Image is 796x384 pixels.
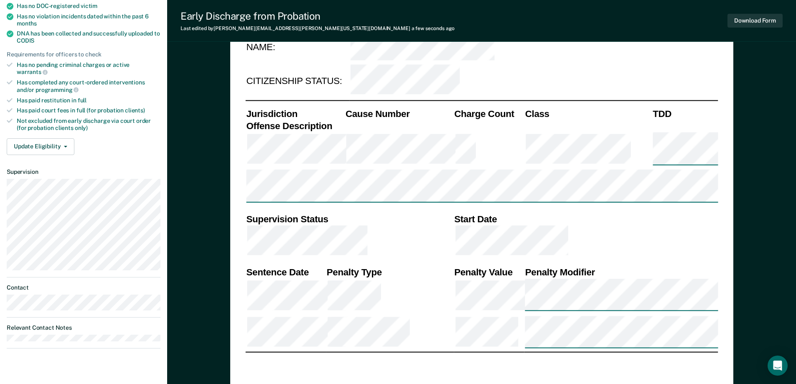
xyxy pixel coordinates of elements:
dt: Relevant Contact Notes [7,324,160,331]
span: warrants [17,69,48,75]
span: programming [36,86,79,93]
div: Has paid restitution in [17,97,160,104]
th: TDD [652,107,718,120]
div: Has completed any court-ordered interventions and/or [17,79,160,93]
div: Open Intercom Messenger [768,356,788,376]
div: Has paid court fees in full (for probation [17,107,160,114]
div: Has no DOC-registered [17,3,160,10]
span: a few seconds ago [412,25,455,31]
div: Has no violation incidents dated within the past 6 [17,13,160,27]
span: clients) [125,107,145,114]
dt: Supervision [7,168,160,175]
div: Requirements for officers to check [7,51,160,58]
th: Supervision Status [245,213,453,225]
div: Not excluded from early discharge via court order (for probation clients [17,117,160,132]
th: Start Date [453,213,718,225]
th: Charge Count [453,107,524,120]
div: DNA has been collected and successfully uploaded to [17,30,160,44]
button: Update Eligibility [7,138,74,155]
td: CITIZENSHIP STATUS: [245,64,349,99]
span: victim [81,3,97,9]
td: NAME: [245,30,349,64]
th: Class [524,107,651,120]
th: Penalty Value [453,266,524,278]
span: only) [75,125,88,131]
button: Download Form [727,14,783,28]
dt: Contact [7,284,160,291]
th: Sentence Date [245,266,326,278]
div: Last edited by [PERSON_NAME][EMAIL_ADDRESS][PERSON_NAME][US_STATE][DOMAIN_NAME] [181,25,455,31]
th: Penalty Modifier [524,266,718,278]
th: Jurisdiction [245,107,345,120]
div: Early Discharge from Probation [181,10,455,22]
span: full [78,97,86,104]
span: months [17,20,37,27]
th: Penalty Type [326,266,453,278]
th: Offense Description [245,120,345,132]
th: Cause Number [344,107,453,120]
div: Has no pending criminal charges or active [17,61,160,76]
span: CODIS [17,37,34,44]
